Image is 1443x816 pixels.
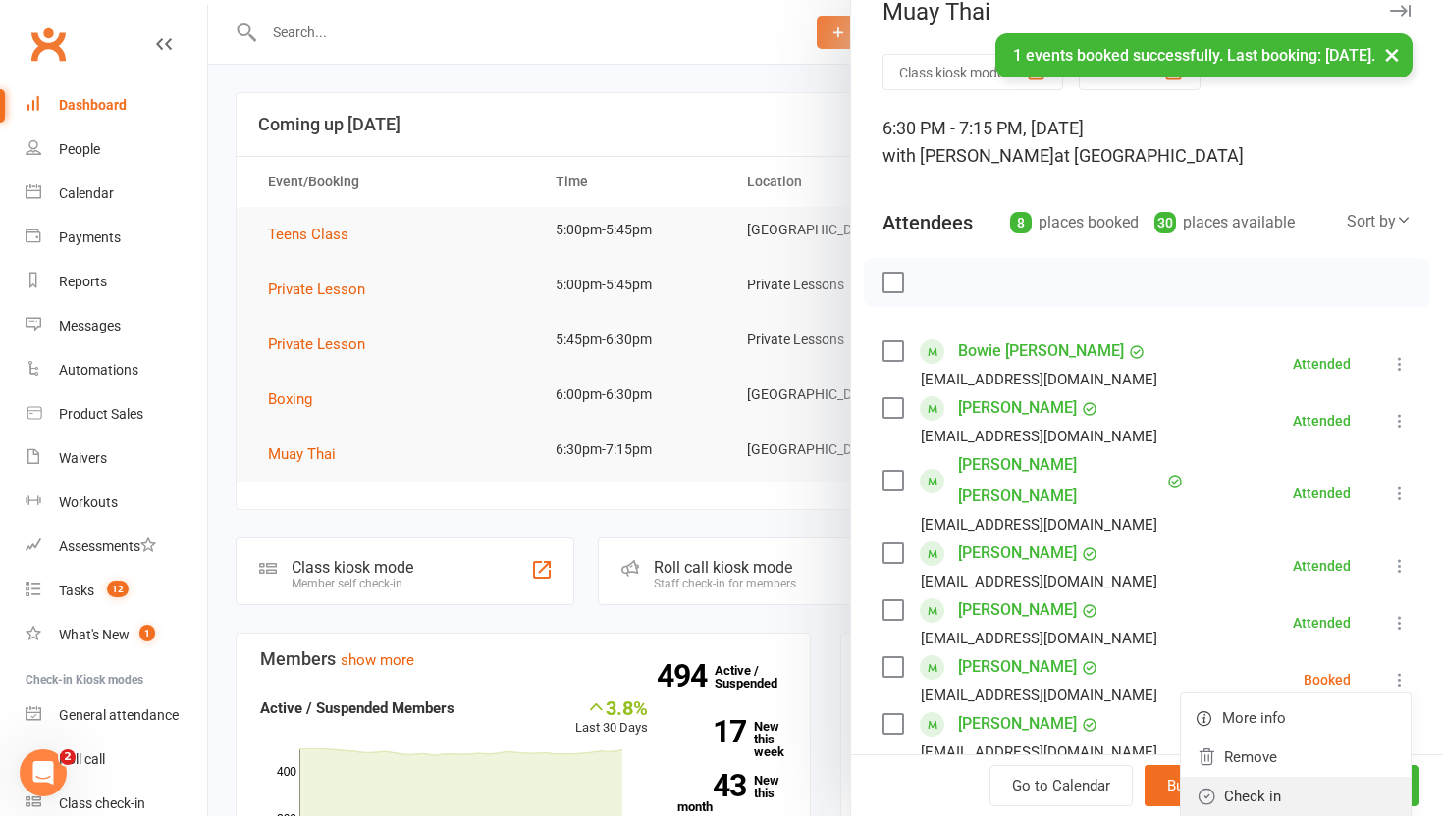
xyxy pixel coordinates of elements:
div: [EMAIL_ADDRESS][DOMAIN_NAME] [921,512,1157,537]
button: Bulk add attendees [1145,765,1314,806]
div: Attended [1293,486,1351,500]
span: at [GEOGRAPHIC_DATA] [1054,145,1244,166]
div: Payments [59,229,121,245]
a: [PERSON_NAME] [PERSON_NAME] [958,449,1162,512]
a: Roll call [26,738,207,782]
a: Dashboard [26,83,207,127]
a: Remove [1181,738,1411,777]
a: Clubworx [24,20,73,69]
div: places booked [1010,209,1139,236]
div: Roll call [59,751,105,767]
a: Waivers [26,436,207,481]
div: [EMAIL_ADDRESS][DOMAIN_NAME] [921,424,1157,449]
a: [PERSON_NAME] [958,708,1077,739]
a: [PERSON_NAME] [958,392,1077,424]
div: What's New [59,627,130,642]
a: Reports [26,260,207,304]
div: Assessments [59,538,156,554]
a: Product Sales [26,392,207,436]
a: Go to Calendar [989,765,1133,806]
a: [PERSON_NAME] [958,537,1077,569]
div: Attendees [882,209,973,236]
a: [PERSON_NAME] [958,594,1077,626]
a: Bowie [PERSON_NAME] [958,335,1124,367]
div: [EMAIL_ADDRESS][DOMAIN_NAME] [921,367,1157,392]
div: Attended [1293,559,1351,573]
div: Reports [59,274,107,289]
div: 30 [1154,212,1176,233]
a: [PERSON_NAME] [958,651,1077,683]
span: 12 [107,581,129,597]
div: Tasks [59,583,94,598]
div: [EMAIL_ADDRESS][DOMAIN_NAME] [921,626,1157,651]
span: with [PERSON_NAME] [882,145,1054,166]
a: General attendance kiosk mode [26,693,207,738]
div: Booked [1304,673,1351,687]
a: Tasks 12 [26,569,207,613]
div: Messages [59,318,121,333]
a: Workouts [26,481,207,525]
span: 1 [139,625,155,641]
a: Payments [26,216,207,260]
iframe: Intercom live chat [20,749,67,796]
a: Check in [1181,777,1411,816]
a: More info [1181,698,1411,738]
div: Attended [1293,357,1351,371]
div: Automations [59,362,138,378]
div: Dashboard [59,97,127,113]
div: [EMAIL_ADDRESS][DOMAIN_NAME] [921,683,1157,708]
button: × [1374,33,1410,76]
div: 8 [1010,212,1032,233]
div: [EMAIL_ADDRESS][DOMAIN_NAME] [921,569,1157,594]
div: 1 events booked successfully. Last booking: [DATE]. [995,33,1413,77]
div: People [59,141,100,157]
a: Messages [26,304,207,348]
a: Calendar [26,172,207,216]
a: People [26,127,207,172]
div: 6:30 PM - 7:15 PM, [DATE] [882,115,1412,170]
span: More info [1222,706,1286,730]
div: Waivers [59,450,107,466]
div: General attendance [59,707,179,723]
div: Sort by [1347,209,1412,234]
div: Attended [1293,616,1351,630]
div: Workouts [59,494,118,510]
span: 2 [60,749,76,765]
a: Automations [26,348,207,392]
div: Calendar [59,185,114,201]
a: What's New1 [26,613,207,657]
div: places available [1154,209,1295,236]
div: Class check-in [59,795,145,811]
a: Assessments [26,525,207,569]
div: Attended [1293,414,1351,428]
div: Product Sales [59,406,143,422]
div: [EMAIL_ADDRESS][DOMAIN_NAME] [921,739,1157,765]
